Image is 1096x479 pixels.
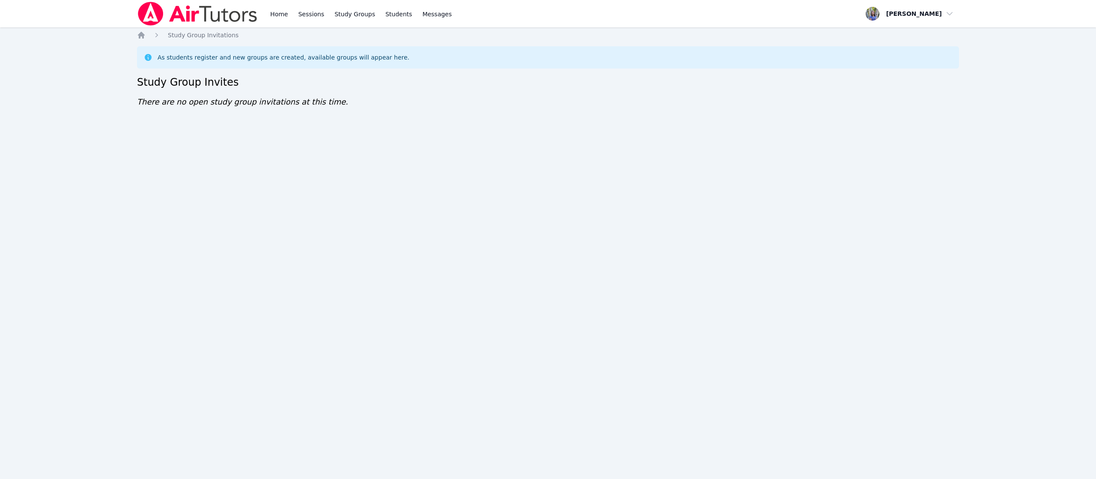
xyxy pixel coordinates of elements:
span: Study Group Invitations [168,32,238,39]
img: Air Tutors [137,2,258,26]
a: Study Group Invitations [168,31,238,39]
div: As students register and new groups are created, available groups will appear here. [158,53,409,62]
span: There are no open study group invitations at this time. [137,97,348,106]
span: Messages [423,10,452,18]
nav: Breadcrumb [137,31,959,39]
h2: Study Group Invites [137,75,959,89]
